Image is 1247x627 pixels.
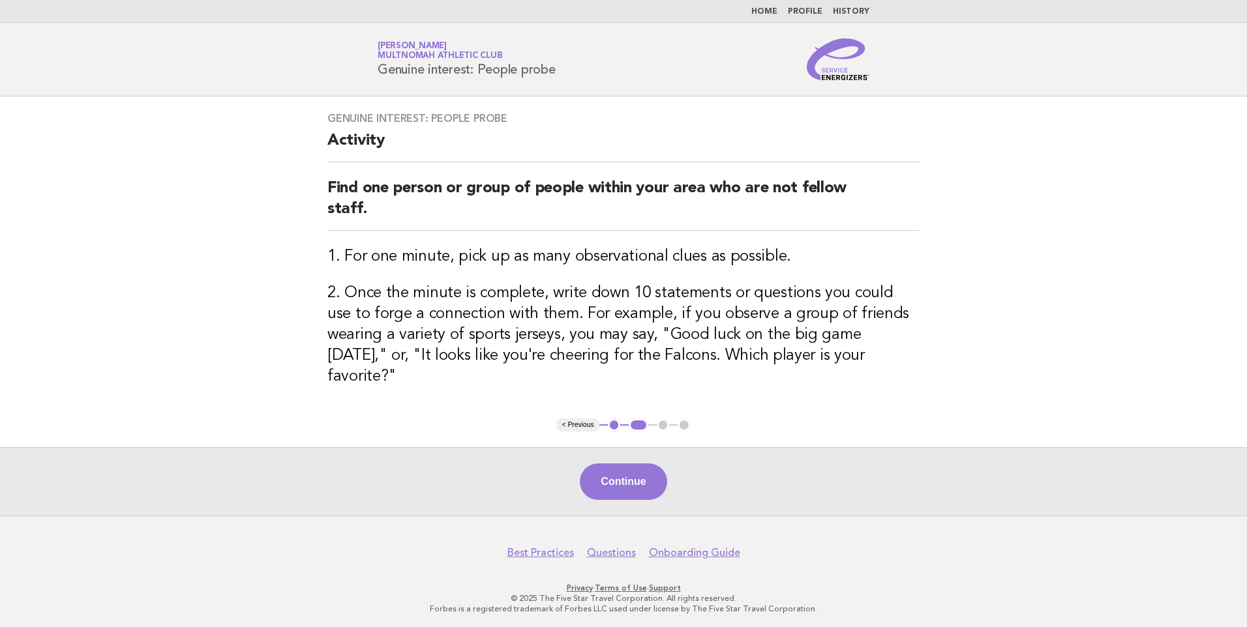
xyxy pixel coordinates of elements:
[224,593,1023,604] p: © 2025 The Five Star Travel Corporation. All rights reserved.
[378,42,556,76] h1: Genuine interest: People probe
[580,463,667,500] button: Continue
[595,583,647,592] a: Terms of Use
[327,130,920,162] h2: Activity
[327,246,920,267] h3: 1. For one minute, pick up as many observational clues as possible.
[327,178,920,231] h2: Find one person or group of people within your area who are not fellow staff.
[567,583,593,592] a: Privacy
[507,546,574,559] a: Best Practices
[807,38,869,80] img: Service Energizers
[556,418,599,431] button: < Previous
[327,112,920,125] h3: Genuine interest: People probe
[378,52,502,61] span: Multnomah Athletic Club
[224,604,1023,614] p: Forbes is a registered trademark of Forbes LLC used under license by The Five Star Travel Corpora...
[833,8,869,16] a: History
[378,42,502,60] a: [PERSON_NAME]Multnomah Athletic Club
[327,283,920,387] h3: 2. Once the minute is complete, write down 10 statements or questions you could use to forge a co...
[649,546,740,559] a: Onboarding Guide
[224,583,1023,593] p: · ·
[587,546,636,559] a: Questions
[608,418,621,431] button: 1
[629,418,648,431] button: 2
[751,8,777,16] a: Home
[788,8,822,16] a: Profile
[649,583,681,592] a: Support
